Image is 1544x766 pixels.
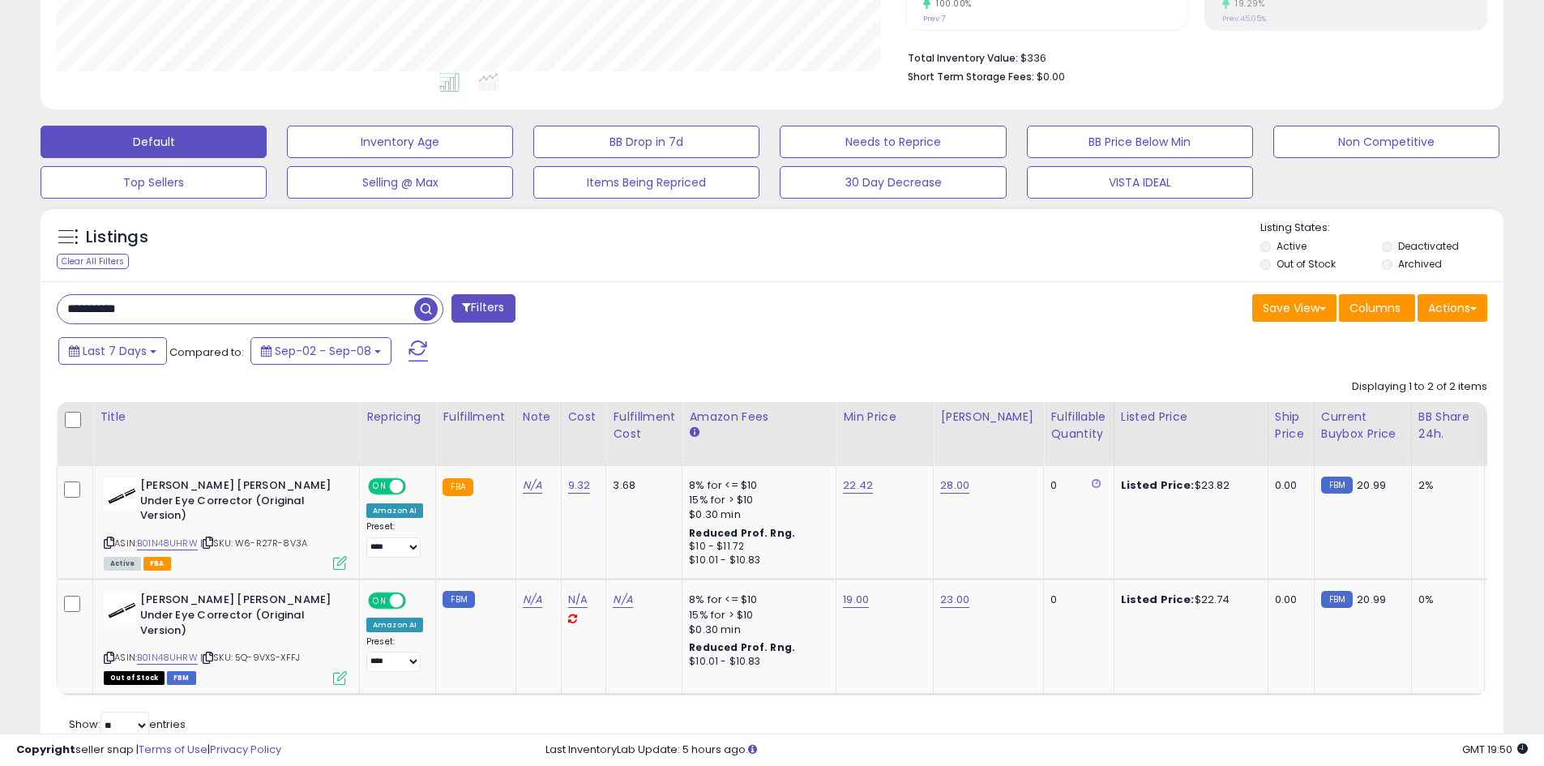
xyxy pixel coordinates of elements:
[1121,477,1195,493] b: Listed Price:
[940,592,969,608] a: 23.00
[1273,126,1499,158] button: Non Competitive
[1349,300,1401,316] span: Columns
[57,254,129,269] div: Clear All Filters
[689,655,823,669] div: $10.01 - $10.83
[169,344,244,360] span: Compared to:
[83,343,147,359] span: Last 7 Days
[1222,14,1266,24] small: Prev: 45.05%
[370,594,390,608] span: ON
[1277,239,1307,253] label: Active
[533,166,759,199] button: Items Being Repriced
[1398,257,1442,271] label: Archived
[1260,220,1503,236] p: Listing States:
[104,557,141,571] span: All listings currently available for purchase on Amazon
[104,478,347,568] div: ASIN:
[689,526,795,540] b: Reduced Prof. Rng.
[1357,592,1386,607] span: 20.99
[940,409,1037,426] div: [PERSON_NAME]
[41,166,267,199] button: Top Sellers
[1121,478,1255,493] div: $23.82
[923,14,945,24] small: Prev: 7
[366,636,423,673] div: Preset:
[1418,294,1487,322] button: Actions
[1275,593,1302,607] div: 0.00
[69,717,186,732] span: Show: entries
[58,337,167,365] button: Last 7 Days
[200,651,300,664] span: | SKU: 5Q-9VXS-XFFJ
[689,409,829,426] div: Amazon Fees
[843,409,926,426] div: Min Price
[143,557,171,571] span: FBA
[689,493,823,507] div: 15% for > $10
[1418,478,1472,493] div: 2%
[137,537,198,550] a: B01N48UHRW
[1275,478,1302,493] div: 0.00
[1121,593,1255,607] div: $22.74
[16,742,281,758] div: seller snap | |
[1027,166,1253,199] button: VISTA IDEAL
[1050,593,1101,607] div: 0
[366,503,423,518] div: Amazon AI
[689,507,823,522] div: $0.30 min
[689,426,699,440] small: Amazon Fees.
[908,47,1475,66] li: $336
[451,294,515,323] button: Filters
[443,409,508,426] div: Fulfillment
[689,478,823,493] div: 8% for <= $10
[1275,409,1307,443] div: Ship Price
[140,478,337,528] b: [PERSON_NAME] [PERSON_NAME] Under Eye Corrector (Original Version)
[1050,409,1106,443] div: Fulfillable Quantity
[1321,477,1353,494] small: FBM
[568,477,591,494] a: 9.32
[1037,69,1065,84] span: $0.00
[140,593,337,642] b: [PERSON_NAME] [PERSON_NAME] Under Eye Corrector (Original Version)
[1339,294,1415,322] button: Columns
[370,480,390,494] span: ON
[1050,478,1101,493] div: 0
[275,343,371,359] span: Sep-02 - Sep-08
[843,477,873,494] a: 22.42
[366,521,423,558] div: Preset:
[1352,379,1487,395] div: Displaying 1 to 2 of 2 items
[1462,742,1528,757] span: 2025-09-16 19:50 GMT
[689,554,823,567] div: $10.01 - $10.83
[137,651,198,665] a: B01N48UHRW
[139,742,207,757] a: Terms of Use
[1252,294,1337,322] button: Save View
[443,478,473,496] small: FBA
[1321,409,1405,443] div: Current Buybox Price
[843,592,869,608] a: 19.00
[1121,409,1261,426] div: Listed Price
[104,671,165,685] span: All listings that are currently out of stock and unavailable for purchase on Amazon
[780,166,1006,199] button: 30 Day Decrease
[86,226,148,249] h5: Listings
[523,592,542,608] a: N/A
[1398,239,1459,253] label: Deactivated
[1277,257,1336,271] label: Out of Stock
[689,640,795,654] b: Reduced Prof. Rng.
[1418,409,1478,443] div: BB Share 24h.
[689,623,823,637] div: $0.30 min
[366,618,423,632] div: Amazon AI
[1321,591,1353,608] small: FBM
[1027,126,1253,158] button: BB Price Below Min
[533,126,759,158] button: BB Drop in 7d
[1357,477,1386,493] span: 20.99
[545,742,1528,758] div: Last InventoryLab Update: 5 hours ago.
[41,126,267,158] button: Default
[613,478,669,493] div: 3.68
[689,608,823,623] div: 15% for > $10
[908,70,1034,83] b: Short Term Storage Fees:
[200,537,307,550] span: | SKU: W6-R27R-8V3A
[104,593,136,623] img: 21uuZeX8IzL._SL40_.jpg
[568,592,588,608] a: N/A
[613,409,675,443] div: Fulfillment Cost
[613,592,632,608] a: N/A
[908,51,1018,65] b: Total Inventory Value:
[366,409,429,426] div: Repricing
[104,593,347,683] div: ASIN:
[250,337,391,365] button: Sep-02 - Sep-08
[780,126,1006,158] button: Needs to Reprice
[689,593,823,607] div: 8% for <= $10
[443,591,474,608] small: FBM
